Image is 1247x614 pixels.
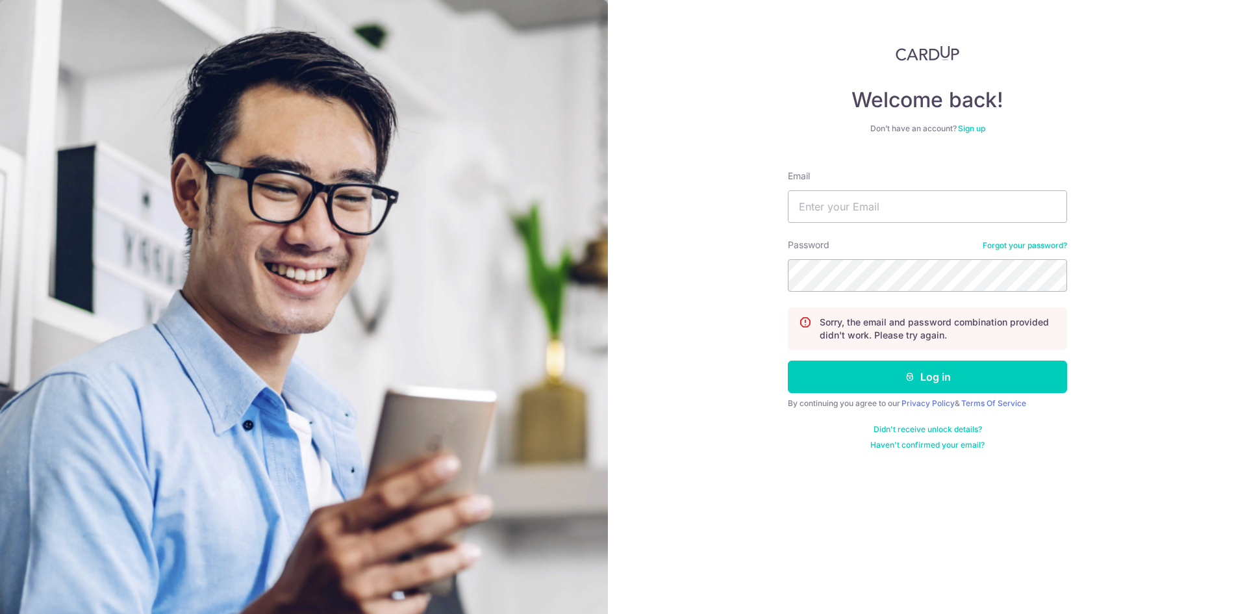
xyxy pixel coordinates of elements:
a: Privacy Policy [901,398,955,408]
a: Haven't confirmed your email? [870,440,985,450]
button: Log in [788,361,1067,393]
a: Forgot your password? [983,240,1067,251]
input: Enter your Email [788,190,1067,223]
img: CardUp Logo [896,45,959,61]
a: Terms Of Service [961,398,1026,408]
div: Don’t have an account? [788,123,1067,134]
h4: Welcome back! [788,87,1067,113]
div: By continuing you agree to our & [788,398,1067,409]
a: Sign up [958,123,985,133]
a: Didn't receive unlock details? [874,424,982,435]
label: Password [788,238,829,251]
p: Sorry, the email and password combination provided didn't work. Please try again. [820,316,1056,342]
label: Email [788,170,810,183]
